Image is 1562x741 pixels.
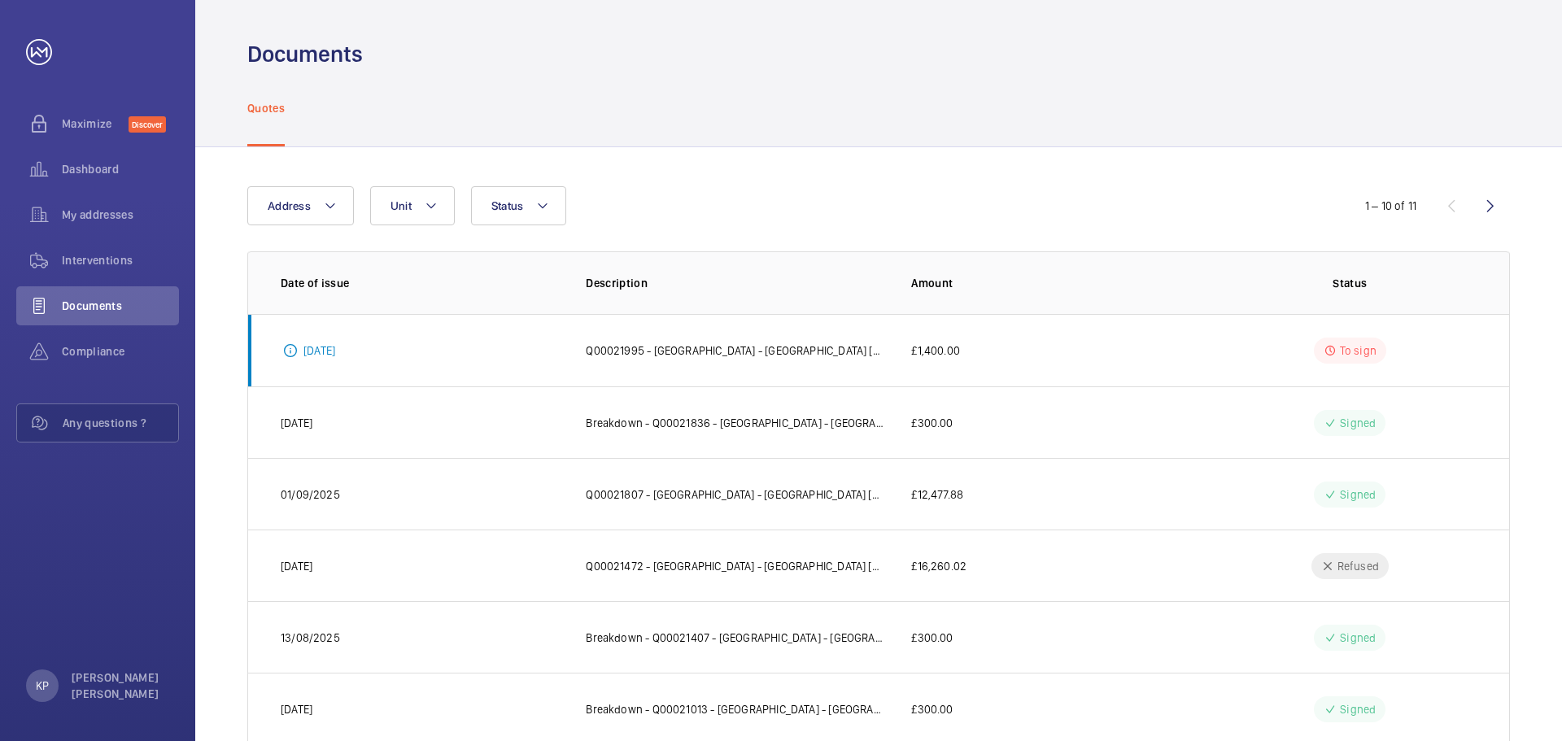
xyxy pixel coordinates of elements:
[586,342,885,359] p: Q00021995 - [GEOGRAPHIC_DATA] - [GEOGRAPHIC_DATA] [GEOGRAPHIC_DATA]- [GEOGRAPHIC_DATA] (Critical)
[491,199,524,212] span: Status
[1224,275,1477,291] p: Status
[586,486,885,503] p: Q00021807 - [GEOGRAPHIC_DATA] - [GEOGRAPHIC_DATA] [GEOGRAPHIC_DATA]- [GEOGRAPHIC_DATA] (Critical)...
[247,186,354,225] button: Address
[62,252,179,268] span: Interventions
[281,701,312,717] p: [DATE]
[247,39,363,69] h1: Documents
[129,116,166,133] span: Discover
[911,415,953,431] p: £300.00
[586,701,885,717] p: Breakdown - Q00021013 - [GEOGRAPHIC_DATA] - [GEOGRAPHIC_DATA] [GEOGRAPHIC_DATA]- [GEOGRAPHIC_DATA...
[72,669,169,702] p: [PERSON_NAME] [PERSON_NAME]
[62,343,179,360] span: Compliance
[247,100,285,116] p: Quotes
[911,558,966,574] p: £16,260.02
[911,275,1197,291] p: Amount
[36,678,49,694] p: KP
[471,186,567,225] button: Status
[586,415,885,431] p: Breakdown - Q00021836 - [GEOGRAPHIC_DATA] - [GEOGRAPHIC_DATA] [GEOGRAPHIC_DATA]- [GEOGRAPHIC_DATA...
[281,630,340,646] p: 13/08/2025
[268,199,311,212] span: Address
[303,342,335,359] p: [DATE]
[63,415,178,431] span: Any questions ?
[1340,486,1376,503] p: Signed
[281,486,340,503] p: 01/09/2025
[586,275,885,291] p: Description
[370,186,455,225] button: Unit
[1337,558,1379,574] p: Refused
[390,199,412,212] span: Unit
[281,415,312,431] p: [DATE]
[62,207,179,223] span: My addresses
[911,630,953,646] p: £300.00
[586,630,885,646] p: Breakdown - Q00021407 - [GEOGRAPHIC_DATA] - [GEOGRAPHIC_DATA] [GEOGRAPHIC_DATA]- [GEOGRAPHIC_DATA...
[1340,342,1377,359] p: To sign
[62,161,179,177] span: Dashboard
[1340,415,1376,431] p: Signed
[1340,630,1376,646] p: Signed
[911,486,963,503] p: £12,477.88
[586,558,885,574] p: Q00021472 - [GEOGRAPHIC_DATA] - [GEOGRAPHIC_DATA] [GEOGRAPHIC_DATA]- [GEOGRAPHIC_DATA] (Critical)...
[1365,198,1416,214] div: 1 – 10 of 11
[62,298,179,314] span: Documents
[281,558,312,574] p: [DATE]
[62,116,129,132] span: Maximize
[281,275,560,291] p: Date of issue
[911,342,960,359] p: £1,400.00
[911,701,953,717] p: £300.00
[1340,701,1376,717] p: Signed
